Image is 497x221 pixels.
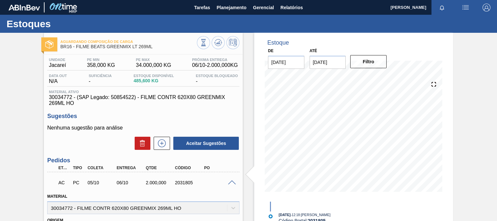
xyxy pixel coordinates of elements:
[350,55,387,68] button: Filtro
[483,4,490,11] img: Logout
[310,49,317,53] label: Até
[115,166,147,170] div: Entrega
[194,74,239,84] div: -
[134,78,174,83] span: 485,600 KG
[89,74,112,78] span: Suficiência
[87,58,115,62] span: PE MIN
[173,180,205,185] div: 2031805
[144,180,176,185] div: 2.000,000
[87,74,113,84] div: -
[150,137,170,150] div: Nova sugestão
[212,36,225,49] button: Atualizar Gráfico
[49,74,67,78] span: Data out
[268,49,274,53] label: De
[291,213,300,217] span: - 12:18
[49,62,66,68] span: Jacareí
[136,62,171,68] span: 34.000,000 KG
[115,180,147,185] div: 06/10/2025
[7,20,123,28] h1: Estoques
[280,4,303,11] span: Relatórios
[197,36,210,49] button: Visão Geral dos Estoques
[173,137,239,150] button: Aceitar Sugestões
[226,36,239,49] button: Programar Estoque
[86,166,118,170] div: Coleta
[57,166,71,170] div: Etapa
[194,4,210,11] span: Tarefas
[192,62,238,68] span: 06/10 - 2.000,000 KG
[269,214,273,218] img: atual
[136,58,171,62] span: PE MAX
[173,166,205,170] div: Código
[267,39,289,46] div: Estoque
[47,157,239,164] h3: Pedidos
[49,94,238,106] span: 30034772 - (SAP Legado: 50854522) - FILME CONTR 620X80 GREENMIX 269ML HO
[71,180,86,185] div: Pedido de Compra
[9,5,40,10] img: TNhmsLtSVTkK8tSr43FrP2fwEKptu5GPRR3wAAAABJRU5ErkJggg==
[47,113,239,120] h3: Sugestões
[57,175,71,190] div: Aguardando Composição de Carga
[217,4,246,11] span: Planejamento
[47,194,67,199] label: Material
[144,166,176,170] div: Qtde
[87,62,115,68] span: 358,000 KG
[71,166,86,170] div: Tipo
[47,125,239,131] p: Nenhuma sugestão para análise
[47,74,68,84] div: N/A
[45,40,53,49] img: Ícone
[58,180,69,185] p: AC
[462,4,469,11] img: userActions
[49,58,66,62] span: Unidade
[268,56,304,69] input: dd/mm/yyyy
[134,74,174,78] span: Estoque Disponível
[279,213,291,217] span: [DATE]
[310,56,346,69] input: dd/mm/yyyy
[431,3,452,12] button: Notificações
[196,74,238,78] span: Estoque Bloqueado
[170,136,239,151] div: Aceitar Sugestões
[192,58,238,62] span: Próxima Entrega
[131,137,150,150] div: Excluir Sugestões
[253,4,274,11] span: Gerencial
[60,40,197,44] span: Aguardando Composição de Carga
[202,166,235,170] div: PO
[49,90,238,94] span: Material ativo
[86,180,118,185] div: 05/10/2025
[300,213,331,217] span: : [PERSON_NAME]
[60,44,197,49] span: BR16 - FILME BEATS GREENMIX LT 269ML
